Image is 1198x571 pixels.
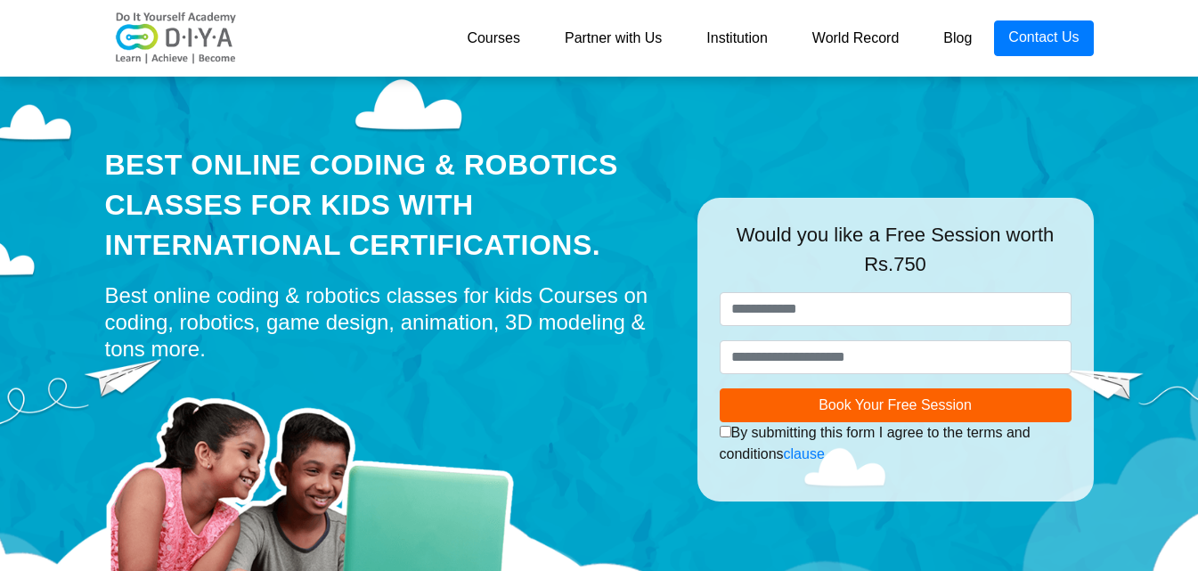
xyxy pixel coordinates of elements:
a: World Record [790,20,922,56]
div: Best online coding & robotics classes for kids Courses on coding, robotics, game design, animatio... [105,282,671,363]
img: logo-v2.png [105,12,248,65]
a: Partner with Us [542,20,684,56]
a: Institution [684,20,789,56]
a: clause [784,446,825,461]
div: Would you like a Free Session worth Rs.750 [720,220,1072,292]
div: Best Online Coding & Robotics Classes for kids with International Certifications. [105,145,671,265]
a: Contact Us [994,20,1093,56]
span: Book Your Free Session [819,397,972,412]
a: Blog [921,20,994,56]
a: Courses [444,20,542,56]
div: By submitting this form I agree to the terms and conditions [720,422,1072,465]
button: Book Your Free Session [720,388,1072,422]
